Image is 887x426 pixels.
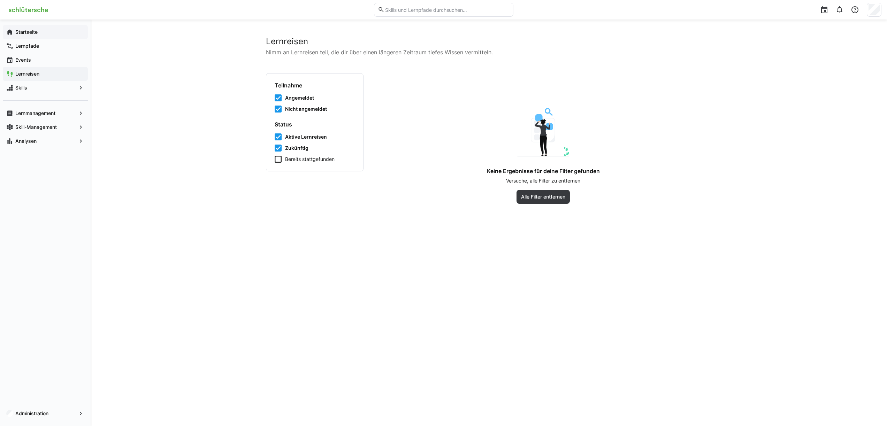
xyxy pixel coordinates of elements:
span: Alle Filter entfernen [520,193,566,200]
button: Alle Filter entfernen [517,190,570,204]
h4: Teilnahme [275,82,355,89]
h4: Keine Ergebnisse für deine Filter gefunden [487,168,600,175]
span: Aktive Lernreisen [285,133,327,140]
p: Versuche, alle Filter zu entfernen [506,177,580,184]
h4: Status [275,121,355,128]
span: Zukünftig [285,145,308,152]
span: Bereits stattgefunden [285,156,335,163]
span: Nicht angemeldet [285,106,327,113]
h2: Lernreisen [266,36,712,47]
span: Angemeldet [285,94,314,101]
input: Skills und Lernpfade durchsuchen… [384,7,509,13]
p: Nimm an Lernreisen teil, die dir über einen längeren Zeitraum tiefes Wissen vermitteln. [266,48,712,56]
